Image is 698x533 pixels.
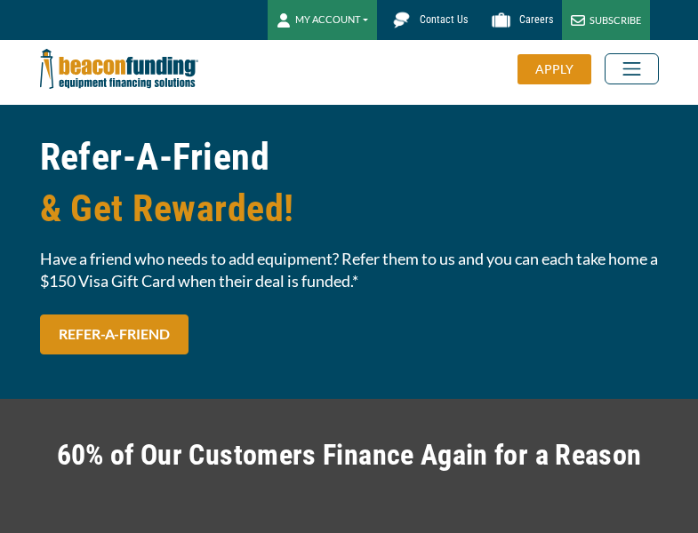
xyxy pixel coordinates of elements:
img: Beacon Funding Corporation logo [40,40,198,98]
a: Careers [477,4,562,36]
button: Toggle navigation [605,53,659,84]
div: APPLY [517,54,591,84]
span: Contact Us [420,13,468,26]
a: REFER-A-FRIEND [40,314,189,354]
h1: Refer-A-Friend [40,131,659,235]
a: APPLY [517,54,605,84]
img: Beacon Funding Careers [485,4,517,36]
a: Contact Us [377,4,477,36]
span: & Get Rewarded! [40,183,659,235]
h2: 60% of Our Customers Finance Again for a Reason [40,434,659,475]
img: Beacon Funding chat [386,4,417,36]
span: Have a friend who needs to add equipment? Refer them to us and you can each take home a $150 Visa... [40,248,659,292]
span: Careers [519,13,553,26]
